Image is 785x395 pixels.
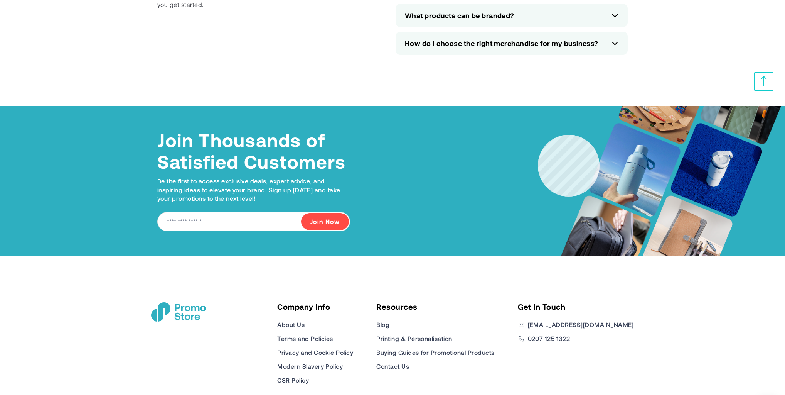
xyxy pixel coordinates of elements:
[518,336,525,342] img: Phone
[277,348,353,357] a: Privacy and Cookie Policy
[157,129,350,172] h4: Join Thousands of Satisfied Customers
[277,376,309,385] a: CSR Policy
[376,362,409,371] a: Contact Us
[151,302,206,322] a: store logo
[157,177,350,203] p: Be the first to access exclusive deals, expert advice, and inspiring ideas to elevate your brand....
[528,320,634,329] a: [EMAIL_ADDRESS][DOMAIN_NAME]
[376,334,452,343] a: Printing & Personalisation
[376,320,389,329] a: Blog
[405,38,598,49] span: How do I choose the right merchandise for my business?
[518,322,525,328] img: Email
[301,213,349,230] button: Join Now
[277,334,333,343] a: Terms and Policies
[376,348,494,357] a: Buying Guides for Promotional Products
[528,334,570,343] a: 0207 125 1322
[151,302,206,322] img: Promotional Merchandise
[405,10,514,21] span: What products can be branded?
[277,302,353,311] h5: Company Info
[518,302,634,311] h5: Get In Touch
[277,362,343,371] a: Modern Slavery Policy
[376,302,494,311] h5: Resources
